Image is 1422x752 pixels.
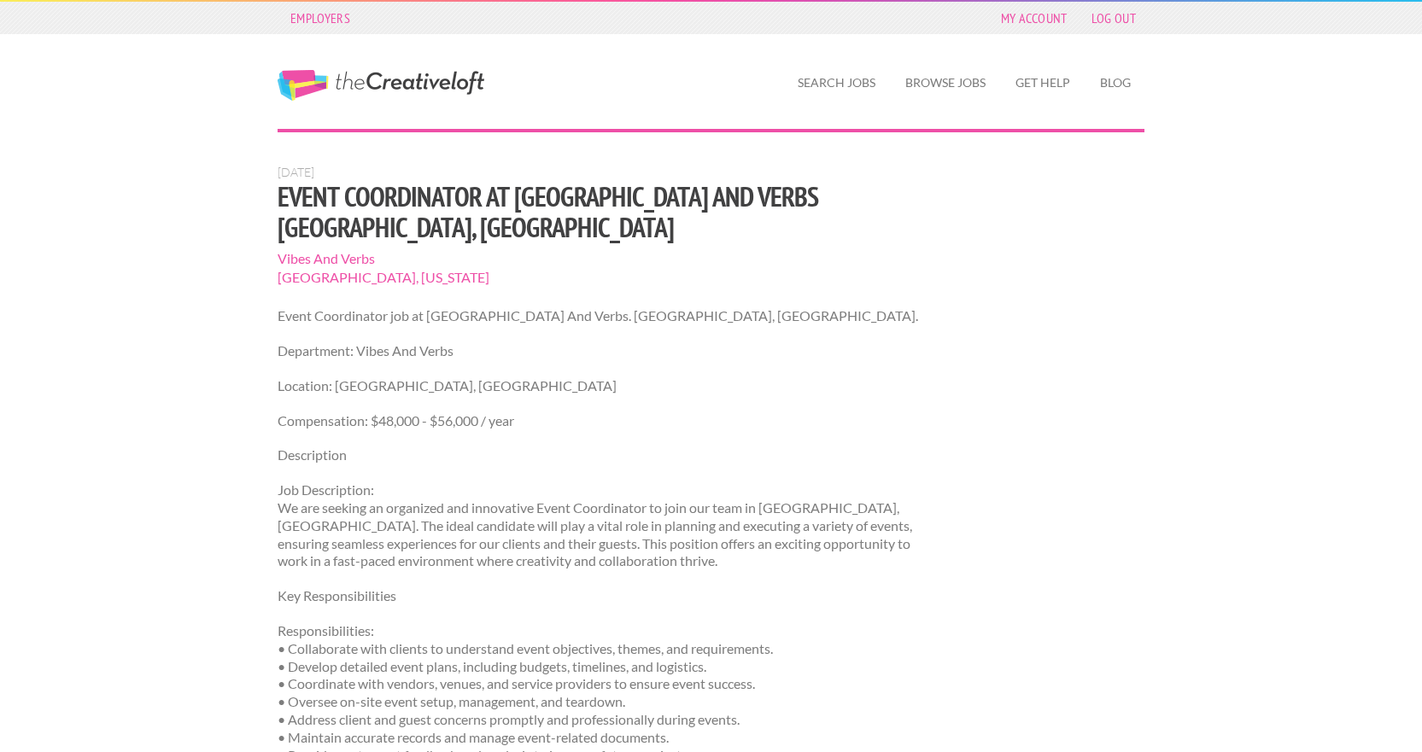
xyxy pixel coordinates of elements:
[278,377,921,395] p: Location: [GEOGRAPHIC_DATA], [GEOGRAPHIC_DATA]
[278,307,921,325] p: Event Coordinator job at [GEOGRAPHIC_DATA] And Verbs. [GEOGRAPHIC_DATA], [GEOGRAPHIC_DATA].
[1083,6,1144,30] a: Log Out
[278,587,921,605] p: Key Responsibilities
[278,268,921,287] span: [GEOGRAPHIC_DATA], [US_STATE]
[784,63,889,102] a: Search Jobs
[278,249,921,268] span: Vibes And Verbs
[278,70,484,101] a: The Creative Loft
[1086,63,1144,102] a: Blog
[278,342,921,360] p: Department: Vibes And Verbs
[278,181,921,242] h1: Event Coordinator at [GEOGRAPHIC_DATA] And Verbs [GEOGRAPHIC_DATA], [GEOGRAPHIC_DATA]
[278,412,921,430] p: Compensation: $48,000 - $56,000 / year
[278,165,314,179] span: [DATE]
[892,63,999,102] a: Browse Jobs
[1002,63,1084,102] a: Get Help
[282,6,359,30] a: Employers
[278,481,921,570] p: Job Description: We are seeking an organized and innovative Event Coordinator to join our team in...
[278,446,921,464] p: Description
[992,6,1076,30] a: My Account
